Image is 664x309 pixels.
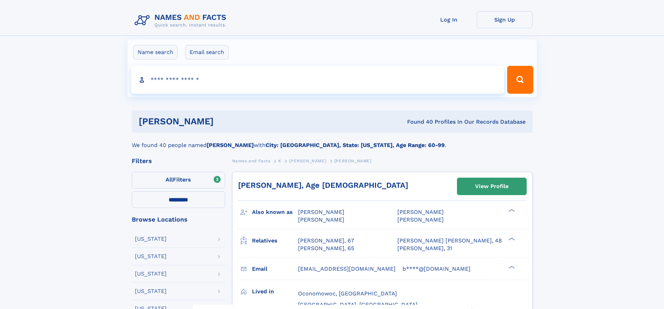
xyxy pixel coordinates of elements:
[298,237,354,245] a: [PERSON_NAME], 67
[298,216,344,223] span: [PERSON_NAME]
[252,206,298,218] h3: Also known as
[252,263,298,275] h3: Email
[278,156,281,165] a: K
[507,265,515,269] div: ❯
[298,301,418,308] span: [GEOGRAPHIC_DATA], [GEOGRAPHIC_DATA]
[139,117,311,126] h1: [PERSON_NAME]
[135,271,167,277] div: [US_STATE]
[457,178,526,195] a: View Profile
[232,156,270,165] a: Names and Facts
[133,45,178,60] label: Name search
[266,142,445,148] b: City: [GEOGRAPHIC_DATA], State: [US_STATE], Age Range: 60-99
[131,66,504,94] input: search input
[135,236,167,242] div: [US_STATE]
[507,208,515,213] div: ❯
[252,235,298,247] h3: Relatives
[132,11,232,30] img: Logo Names and Facts
[298,209,344,215] span: [PERSON_NAME]
[397,209,444,215] span: [PERSON_NAME]
[475,178,509,194] div: View Profile
[421,11,477,28] a: Log In
[289,156,326,165] a: [PERSON_NAME]
[477,11,533,28] a: Sign Up
[166,176,173,183] span: All
[397,245,452,252] a: [PERSON_NAME], 31
[132,172,225,188] label: Filters
[298,245,354,252] a: [PERSON_NAME], 65
[310,118,526,126] div: Found 40 Profiles In Our Records Database
[132,133,533,149] div: We found 40 people named with .
[507,237,515,241] div: ❯
[278,159,281,163] span: K
[289,159,326,163] span: [PERSON_NAME]
[132,216,225,223] div: Browse Locations
[185,45,229,60] label: Email search
[298,265,396,272] span: [EMAIL_ADDRESS][DOMAIN_NAME]
[397,237,502,245] a: [PERSON_NAME] [PERSON_NAME], 48
[135,288,167,294] div: [US_STATE]
[207,142,254,148] b: [PERSON_NAME]
[135,254,167,259] div: [US_STATE]
[397,216,444,223] span: [PERSON_NAME]
[132,158,225,164] div: Filters
[238,181,408,190] a: [PERSON_NAME], Age [DEMOGRAPHIC_DATA]
[334,159,372,163] span: [PERSON_NAME]
[507,66,533,94] button: Search Button
[298,290,397,297] span: Oconomowoc, [GEOGRAPHIC_DATA]
[252,286,298,298] h3: Lived in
